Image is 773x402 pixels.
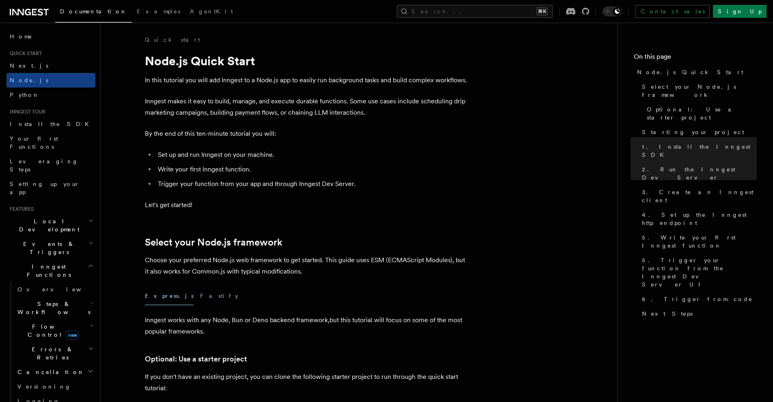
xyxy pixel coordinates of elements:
[14,379,95,394] a: Versioning
[639,207,757,230] a: 4. Set up the Inngest http endpoint
[10,77,48,83] span: Node.js
[10,121,94,127] span: Install the SDK
[6,58,95,73] a: Next.js
[10,135,58,150] span: Your first Functions
[639,162,757,185] a: 2. Run the Inngest Dev Server
[6,177,95,199] a: Setting up your app
[137,8,180,15] span: Examples
[536,7,548,15] kbd: ⌘K
[145,237,282,248] a: Select your Node.js framework
[145,53,469,68] h1: Node.js Quick Start
[642,310,693,318] span: Next Steps
[145,314,469,337] p: Inngest works with any Node, Bun or Deno backend framework,but this tutorial will focus on some o...
[644,102,757,125] a: Optional: Use a starter project
[55,2,132,23] a: Documentation
[642,211,757,227] span: 4. Set up the Inngest http endpoint
[155,164,469,175] li: Write your first Inngest function.
[637,68,743,76] span: Node.js Quick Start
[6,206,34,212] span: Features
[6,131,95,154] a: Your first Functions
[639,292,757,306] a: 6. Trigger from code
[190,8,233,15] span: AgentKit
[10,181,80,195] span: Setting up your app
[145,128,469,139] p: By the end of this ten-minute tutorial you will:
[639,253,757,292] a: 5. Trigger your function from the Inngest Dev Server UI
[14,345,88,361] span: Errors & Retries
[145,254,469,277] p: Choose your preferred Node.js web framework to get started. This guide uses ESM (ECMAScript Modul...
[14,319,95,342] button: Flow Controlnew
[200,287,238,305] button: Fastify
[603,6,622,16] button: Toggle dark mode
[60,8,127,15] span: Documentation
[642,188,757,204] span: 3. Create an Inngest client
[642,165,757,182] span: 2. Run the Inngest Dev Server
[14,365,95,379] button: Cancellation
[642,128,744,136] span: Starting your project
[14,297,95,319] button: Steps & Workflows
[10,92,39,98] span: Python
[642,143,757,159] span: 1. Install the Inngest SDK
[6,88,95,102] a: Python
[6,29,95,44] a: Home
[6,240,88,256] span: Events & Triggers
[6,154,95,177] a: Leveraging Steps
[14,300,90,316] span: Steps & Workflows
[397,5,553,18] button: Search...⌘K
[17,383,71,390] span: Versioning
[6,50,42,57] span: Quick start
[6,109,45,115] span: Inngest tour
[6,217,88,233] span: Local Development
[642,256,757,289] span: 5. Trigger your function from the Inngest Dev Server UI
[6,117,95,131] a: Install the SDK
[66,331,79,340] span: new
[6,214,95,237] button: Local Development
[145,36,200,44] a: Quick start
[634,65,757,79] a: Node.js Quick Start
[10,158,78,173] span: Leveraging Steps
[647,105,757,122] span: Optional: Use a starter project
[639,185,757,207] a: 3. Create an Inngest client
[634,52,757,65] h4: On this page
[10,62,48,69] span: Next.js
[6,73,95,88] a: Node.js
[642,295,753,303] span: 6. Trigger from code
[639,306,757,321] a: Next Steps
[145,199,469,211] p: Let's get started!
[639,230,757,253] a: 5. Write your first Inngest function
[145,75,469,86] p: In this tutorial you will add Inngest to a Node.js app to easily run background tasks and build c...
[639,125,757,139] a: Starting your project
[145,353,247,365] a: Optional: Use a starter project
[642,83,757,99] span: Select your Node.js framework
[17,286,101,293] span: Overview
[6,237,95,259] button: Events & Triggers
[642,233,757,250] span: 5. Write your first Inngest function
[10,32,32,41] span: Home
[635,5,710,18] a: Contact sales
[713,5,767,18] a: Sign Up
[14,323,89,339] span: Flow Control
[14,368,84,376] span: Cancellation
[155,178,469,190] li: Trigger your function from your app and through Inngest Dev Server.
[639,79,757,102] a: Select your Node.js framework
[155,149,469,160] li: Set up and run Inngest on your machine.
[145,287,194,305] button: Express.js
[14,342,95,365] button: Errors & Retries
[14,282,95,297] a: Overview
[132,2,185,22] a: Examples
[145,96,469,118] p: Inngest makes it easy to build, manage, and execute durable functions. Some use cases include sch...
[185,2,238,22] a: AgentKit
[639,139,757,162] a: 1. Install the Inngest SDK
[6,259,95,282] button: Inngest Functions
[6,263,88,279] span: Inngest Functions
[145,371,469,394] p: If you don't have an existing project, you can clone the following starter project to run through...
